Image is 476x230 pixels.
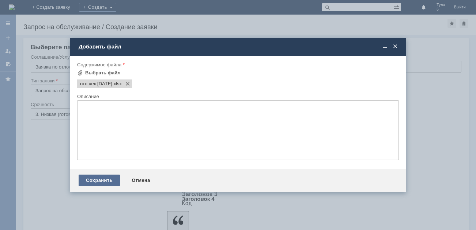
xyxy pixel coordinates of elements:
[85,70,121,76] div: Выбрать файл
[77,94,397,99] div: Описание
[79,43,399,50] div: Добавить файл
[112,81,122,87] span: отл чек 09.10.2025.xlsx
[392,43,399,50] span: Закрыть
[381,43,389,50] span: Свернуть (Ctrl + M)
[3,3,107,15] div: добрый день просьба удалить отл чек от [DATE]
[77,62,397,67] div: Содержимое файла
[80,81,112,87] span: отл чек 09.10.2025.xlsx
